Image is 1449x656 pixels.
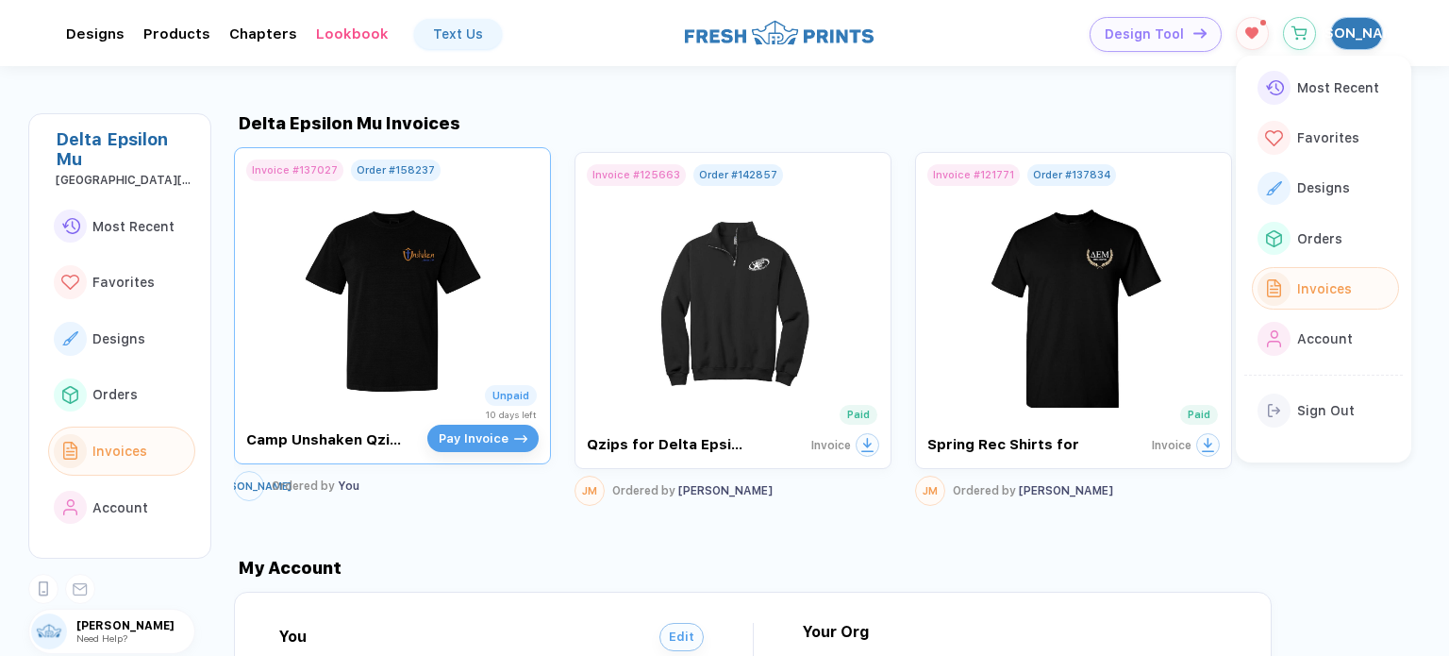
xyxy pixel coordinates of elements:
[627,186,840,408] img: 1741174224423rytrd_nt_front.jpeg
[1260,20,1266,25] sup: 1
[1252,317,1399,360] button: link to iconAccount
[1152,439,1191,452] span: Invoice
[575,152,891,506] div: Invoice #125663Order #142857Qzips for Delta Epsilon MuPaidInvoiceJMOrdered by [PERSON_NAME]
[61,218,80,234] img: link to icon
[287,181,499,403] img: 2cc7ae88-33d8-4d57-8a6e-ff758bd3f367_nt_front_1757864487785.jpg
[61,275,79,291] img: link to icon
[1267,279,1282,297] img: link to icon
[659,623,704,651] button: Edit
[953,484,1113,497] div: [PERSON_NAME]
[279,628,307,646] div: You
[76,619,194,632] span: [PERSON_NAME]
[933,169,1014,181] div: Invoice # 121771
[357,164,435,177] div: Order # 158237
[923,485,938,497] span: JM
[234,113,460,133] div: Delta Epsilon Mu Invoices
[1252,67,1399,109] button: link to iconMost Recent
[427,425,539,452] button: Pay Invoiceicon
[272,479,335,493] span: Ordered by
[968,186,1180,408] img: 17373_wZz5dv8YfRcULoT_new.png
[143,25,210,42] div: ProductsToggle dropdown menu
[1252,390,1399,432] button: link to iconSign Out
[1033,169,1110,181] div: Order # 137834
[575,476,605,506] button: JM
[1193,28,1207,39] img: icon
[433,26,483,42] div: Text Us
[48,427,195,476] button: link to iconInvoices
[56,174,195,187] div: University of California: Merced
[62,331,78,345] img: link to icon
[1188,409,1210,421] div: Paid
[847,409,870,421] div: Paid
[1266,230,1282,247] img: link to icon
[1297,130,1359,145] span: Favorites
[316,25,389,42] div: LookbookToggle dropdown menu chapters
[1252,267,1399,310] button: link to iconInvoices
[1267,330,1282,347] img: link to icon
[592,169,680,181] div: Invoice # 125663
[92,444,147,459] span: Invoices
[48,202,195,251] button: link to iconMost Recent
[1297,180,1350,195] span: Designs
[439,431,508,446] span: Pay Invoice
[62,386,78,403] img: link to icon
[514,436,527,444] img: icon
[1297,331,1353,346] span: Account
[803,623,869,641] div: Your Org
[953,484,1016,497] span: Ordered by
[92,331,145,346] span: Designs
[1297,231,1342,246] span: Orders
[1297,281,1352,296] span: Invoices
[1297,80,1379,95] span: Most Recent
[92,219,175,234] span: Most Recent
[1105,26,1184,42] span: Design Tool
[1252,167,1399,210] button: link to iconDesigns
[234,147,551,501] div: Invoice #137027Order #158237Camp Unshaken Qzips and ShirtsUnpaid10 days leftPay Invoiceicon[PERSO...
[92,500,148,515] span: Account
[1090,17,1222,52] button: Design Toolicon
[1265,130,1283,146] img: link to icon
[234,471,264,501] button: [PERSON_NAME]
[612,484,675,497] span: Ordered by
[669,630,694,644] span: Edit
[92,275,155,290] span: Favorites
[31,614,67,649] img: user profile
[915,152,1232,506] div: Invoice #121771Order #137834Spring Rec Shirts forPaidInvoiceJMOrdered by [PERSON_NAME]
[316,25,389,42] div: Lookbook
[612,484,773,497] div: [PERSON_NAME]
[76,632,127,644] span: Need Help?
[927,436,1085,453] div: Spring Rec Shirts for
[1265,80,1284,96] img: link to icon
[272,479,359,493] div: You
[1268,404,1281,417] img: link to icon
[1297,403,1355,418] span: Sign Out
[48,483,195,532] button: link to iconAccount
[229,25,297,42] div: ChaptersToggle dropdown menu chapters
[1252,217,1399,260] button: link to iconOrders
[208,480,291,493] span: [PERSON_NAME]
[234,558,1449,578] div: My Account
[492,390,529,402] div: Unpaid
[48,371,195,420] button: link to iconOrders
[699,169,777,181] div: Order # 142857
[582,485,597,497] span: JM
[1330,17,1383,50] button: [PERSON_NAME]
[587,436,744,453] div: Qzips for Delta Epsilon Mu
[414,19,502,49] a: Text Us
[56,129,195,169] div: Delta Epsilon Mu
[427,409,537,420] div: 10 days left
[915,476,945,506] button: JM
[685,18,874,47] img: logo
[92,387,138,402] span: Orders
[1291,25,1409,42] span: [PERSON_NAME]
[63,499,78,516] img: link to icon
[48,314,195,363] button: link to iconDesigns
[1266,181,1282,195] img: link to icon
[246,431,404,448] div: Camp Unshaken Qzips and Shirts
[1252,117,1399,160] button: link to iconFavorites
[48,258,195,307] button: link to iconFavorites
[252,164,338,177] div: Invoice # 137027
[63,442,78,460] img: link to icon
[66,25,125,42] div: DesignsToggle dropdown menu
[811,439,851,452] span: Invoice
